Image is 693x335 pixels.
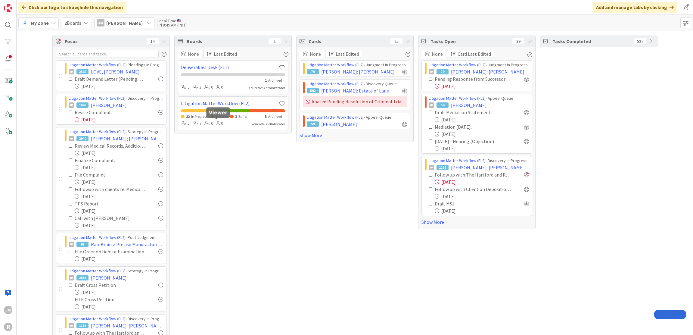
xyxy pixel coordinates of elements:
[69,129,163,135] div: › Strategy In Progress
[214,50,237,58] span: Last Edited
[310,50,321,58] span: None
[307,114,407,121] div: › Appeal Queue
[18,2,126,13] div: Click our logo to show/hide this navigation
[75,255,163,262] div: [DATE]
[75,83,163,90] div: [DATE]
[75,164,163,171] div: [DATE]
[307,62,364,67] a: Litigation Matter Workflow (FL2)
[76,242,89,247] div: 97
[307,69,319,74] div: 79
[307,88,319,93] div: 502
[193,84,201,91] div: 3
[181,100,279,107] a: Litigation Matter Workflow (FL2)
[75,281,135,289] div: Draft Cross Petition
[91,135,163,142] span: [PERSON_NAME]; [PERSON_NAME]
[552,38,631,45] span: Tasks Completed
[75,303,163,310] div: [DATE]
[321,68,395,75] span: [PERSON_NAME]: [PERSON_NAME]
[31,19,49,27] span: My Zone
[204,120,213,127] div: 0
[435,193,529,200] div: [DATE]
[249,85,285,91] div: Your role: Administrator
[91,274,127,281] span: [PERSON_NAME]
[69,234,163,241] div: › Post-Judgment
[147,38,159,44] div: 14
[69,95,163,102] div: › Discovery In Progress
[435,130,529,138] div: [DATE]
[437,165,449,170] div: 1118
[216,120,223,127] div: 0
[69,136,74,141] div: JM
[91,322,163,329] span: [PERSON_NAME]: [PERSON_NAME] [PERSON_NAME] Vacation Ownership Inc. et al
[435,186,511,193] div: Follow up with Client on Deposition Dates
[75,248,145,255] div: File Order on Debtor Examination.
[435,116,529,123] div: [DATE]
[4,323,12,331] div: R
[429,102,434,108] div: JM
[235,114,237,119] span: 3
[321,87,389,94] span: [PERSON_NAME]: Estate of Lane
[203,50,240,58] button: Last Edited
[106,19,143,27] span: [PERSON_NAME]
[75,289,163,296] div: [DATE]
[69,69,74,74] div: JM
[309,38,387,45] span: Cards
[157,23,187,27] div: Fri 8:49 AM (PDT)
[76,102,89,108] div: 1695
[91,102,127,109] span: [PERSON_NAME]
[69,129,126,134] a: Litigation Matter Workflow (FL2)
[4,306,12,314] div: JM
[429,165,434,170] div: JM
[75,109,133,116] div: Revise Complaint.
[69,62,126,67] a: Litigation Matter Workflow (FL2)
[268,114,282,119] span: Archived
[252,121,285,127] div: Your role: Collaborator
[181,120,190,127] div: 5
[307,81,364,86] a: Litigation Matter Workflow (FL2)
[75,200,127,207] div: TPS Report.
[429,62,486,67] a: Litigation Matter Workflow (FL2)
[437,69,449,74] div: 79
[64,20,67,26] b: 2
[303,96,407,107] div: Abated Pending Resolution of Criminal Trial
[56,50,159,58] input: Search all cards and tasks...
[75,193,163,200] div: [DATE]
[75,186,145,193] div: Followup with clients re: Medical Records.
[435,109,505,116] div: Draft Mediation Statement
[216,84,223,91] div: 0
[4,4,12,12] img: Visit kanbanzone.com
[75,116,163,123] div: [DATE]
[188,50,199,58] span: None
[69,62,163,68] div: › Pleadings In Progress
[75,214,142,222] div: Call with [PERSON_NAME]
[181,84,190,91] div: 5
[209,110,227,115] h5: Viewer
[512,38,524,44] div: 39
[307,121,319,127] div: 59
[75,296,135,303] div: FILE Cross Petition.
[429,95,529,102] div: › Appeal Queue
[75,178,163,186] div: [DATE]
[238,114,247,119] span: Buffer
[191,114,207,119] span: In Progress
[69,268,163,274] div: › Strategy In Progress
[321,121,357,128] span: [PERSON_NAME]
[430,38,509,45] span: Tasks Open
[435,83,529,90] div: [DATE]
[458,50,491,58] span: Card Last Edited
[75,171,130,178] div: File Complaint
[435,138,507,145] div: [DATE] - Hearing (Objection)
[435,171,511,178] div: Follow up with The Hartford and Respond to Denial (Confer with MRR)
[69,242,74,247] div: JM
[435,123,496,130] div: Mediation [DATE].
[75,75,145,83] div: Draft Demand Letter (Pending Medical Records From Client)
[269,38,281,44] div: 2
[65,38,142,45] span: Focus
[265,114,267,119] span: 5
[76,69,89,74] div: 2362
[69,268,126,274] a: Litigation Matter Workflow (FL2)
[69,316,126,321] a: Litigation Matter Workflow (FL2)
[186,114,190,119] span: 22
[307,114,364,120] a: Litigation Matter Workflow (FL2)
[69,323,74,328] div: JM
